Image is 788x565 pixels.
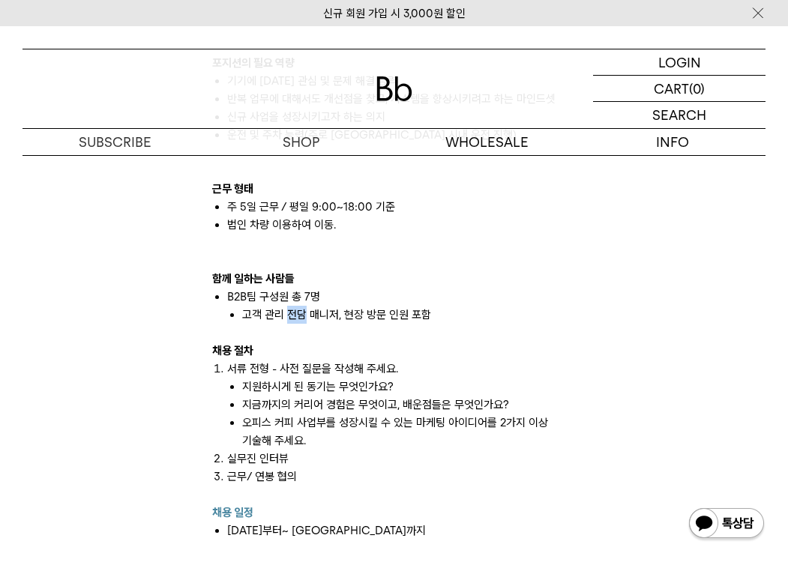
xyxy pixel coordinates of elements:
p: WHOLESALE [394,129,580,155]
li: 고객 관리 전담 매니저, 현장 방문 인원 포함 [242,306,577,324]
b: 채용 절차 [212,344,253,357]
li: 지원하시게 된 동기는 무엇인가요? [242,378,577,396]
li: 지금까지의 커리어 경험은 무엇이고, 배운점들은 무엇인가요? [242,396,577,414]
li: B2B팀 구성원 총 7명 [227,288,577,324]
a: SHOP [208,129,394,155]
p: SEARCH [652,102,706,128]
p: LOGIN [658,49,701,75]
img: 로고 [376,76,412,101]
li: 오피스 커피 사업부를 성장시킬 수 있는 마케팅 아이디어를 2가지 이상 기술해 주세요. [242,414,577,450]
p: INFO [580,129,766,155]
p: 실무진 인터뷰 [227,450,577,468]
p: (0) [689,76,705,101]
p: 근무/ 연봉 협의 [227,468,577,486]
img: 카카오톡 채널 1:1 채팅 버튼 [688,507,766,543]
a: LOGIN [593,49,766,76]
p: CART [654,76,689,101]
li: 법인 차량 이용하여 이동. [227,216,577,234]
li: [DATE]부터~ [GEOGRAPHIC_DATA]까지 [227,522,577,558]
b: 채용 일정 [212,506,253,519]
li: 주 5일 근무 / 평일 9:00~18:00 기준 [227,198,577,216]
b: 함께 일하는 사람들 [212,272,295,285]
p: 서류 전형 - 사전 질문을 작성해 주세요. [227,360,577,378]
b: 근무 형태 [212,182,253,196]
a: SUBSCRIBE [22,129,208,155]
a: CART (0) [593,76,766,102]
a: 신규 회원 가입 시 3,000원 할인 [323,7,466,20]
